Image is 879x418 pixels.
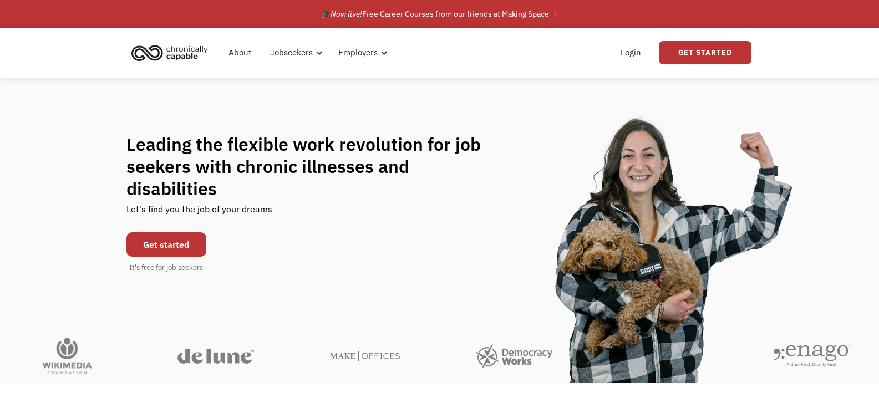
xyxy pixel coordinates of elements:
[126,200,272,227] div: Let's find you the job of your dreams
[659,41,751,64] a: Get Started
[321,7,558,21] div: 🎓 Free Career Courses from our friends at Making Space →
[126,133,502,200] h1: Leading the flexible work revolution for job seekers with chronic illnesses and disabilities
[263,35,326,70] div: Jobseekers
[222,35,258,70] a: About
[614,35,648,70] a: Login
[128,40,211,65] img: Chronically Capable logo
[332,35,391,70] div: Employers
[129,262,203,273] div: It's free for job seekers
[270,46,313,59] div: Jobseekers
[126,232,206,257] a: Get started
[128,40,216,65] a: home
[338,46,378,59] div: Employers
[331,9,362,19] em: Now live!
